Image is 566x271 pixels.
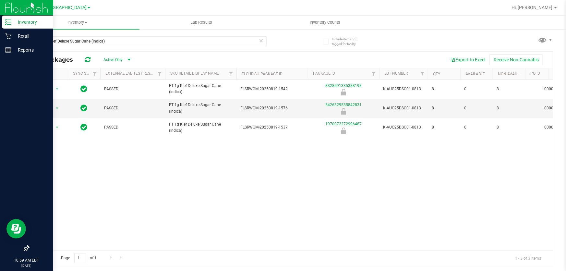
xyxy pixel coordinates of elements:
a: 1970072272996487 [325,122,362,126]
a: 00001049 [545,87,563,91]
span: [GEOGRAPHIC_DATA] [42,5,87,10]
span: 8 [432,124,456,130]
span: In Sync [81,84,88,93]
a: Qty [433,72,440,76]
p: 10:59 AM EDT [3,257,50,263]
a: Flourish Package ID [242,72,283,76]
div: Newly Received [307,128,380,134]
a: 00001054 [545,125,563,129]
span: In Sync [81,104,88,113]
span: Page of 1 [55,253,102,263]
span: 0 [464,105,489,111]
a: Non-Available [498,72,527,76]
a: Sku Retail Display Name [170,71,219,76]
span: select [53,123,61,132]
p: [DATE] [3,263,50,268]
a: Lab Results [139,16,263,29]
a: Filter [90,68,100,79]
span: 8 [497,105,521,111]
a: Lot Number [384,71,408,76]
span: Lab Results [182,19,221,25]
div: Launch Hold [307,108,380,115]
span: FLSRWGM-20250819-1537 [240,124,304,130]
span: 8 [432,105,456,111]
span: FT 1g Kief Deluxe Sugar Cane (Indica) [169,102,233,114]
iframe: Resource center [6,219,26,239]
button: Receive Non-Cannabis [489,54,543,65]
span: 0 [464,124,489,130]
span: FT 1g Kief Deluxe Sugar Cane (Indica) [169,83,233,95]
a: Package ID [313,71,335,76]
input: Search Package ID, Item Name, SKU, Lot or Part Number... [29,36,267,46]
div: Newly Received [307,89,380,95]
span: 0 [464,86,489,92]
span: 8 [432,86,456,92]
a: Inventory [16,16,139,29]
span: K-AUG25DSC01-0813 [383,124,424,130]
a: PO ID [530,71,540,76]
a: Filter [368,68,379,79]
a: Sync Status [73,71,98,76]
a: Inventory Counts [263,16,387,29]
a: 5426329535842831 [325,103,362,107]
span: 1 - 3 of 3 items [510,253,546,263]
span: select [53,104,61,113]
a: Filter [154,68,165,79]
span: 8 [497,86,521,92]
a: 8328591335388198 [325,83,362,88]
span: All Packages [34,56,79,63]
p: Retail [11,32,50,40]
span: PASSED [104,105,161,111]
span: Inventory Counts [301,19,349,25]
span: Inventory [16,19,139,25]
span: FLSRWGM-20250819-1542 [240,86,304,92]
inline-svg: Retail [5,33,11,39]
inline-svg: Reports [5,47,11,53]
input: 1 [74,253,86,263]
a: 00001052 [545,106,563,110]
span: FLSRWGM-20250819-1576 [240,105,304,111]
span: In Sync [81,123,88,132]
span: 8 [497,124,521,130]
span: Clear [259,36,263,45]
span: PASSED [104,124,161,130]
a: Filter [226,68,236,79]
span: FT 1g Kief Deluxe Sugar Cane (Indica) [169,121,233,134]
span: PASSED [104,86,161,92]
span: K-AUG25DSC01-0813 [383,86,424,92]
button: Export to Excel [446,54,489,65]
a: External Lab Test Result [105,71,156,76]
p: Reports [11,46,50,54]
span: K-AUG25DSC01-0813 [383,105,424,111]
a: Available [465,72,485,76]
span: Hi, [PERSON_NAME]! [512,5,554,10]
span: select [53,84,61,93]
span: Include items not tagged for facility [332,37,364,46]
a: Filter [417,68,428,79]
p: Inventory [11,18,50,26]
inline-svg: Inventory [5,19,11,25]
